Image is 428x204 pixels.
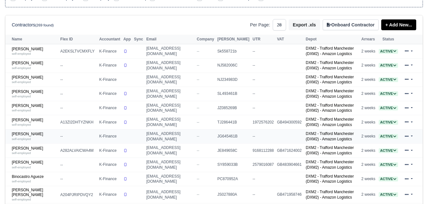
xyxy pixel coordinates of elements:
small: self-employed [12,80,31,84]
td: -- [59,158,98,172]
span: -- [197,192,199,197]
h6: Contractors [12,22,54,28]
small: self-employed [12,95,31,98]
td: A13ZI2DHTYZNKH [59,115,98,130]
a: DXM2 - Trafford Manchester (DXM2) - Amazon Logistics [306,89,354,99]
span: Active [379,120,398,125]
span: -- [197,49,199,53]
td: 2 weeks [360,58,377,73]
span: Active [379,148,398,153]
td: 2 weeks [360,186,377,203]
a: [PERSON_NAME] self-employed [12,118,57,127]
td: GB483904661 [275,158,304,172]
a: [PERSON_NAME] [PERSON_NAME] self-employed [12,188,57,201]
a: Active [379,106,398,110]
small: self-employed [12,123,31,126]
td: JS027880A [216,186,251,203]
a: DXM2 - Trafford Manchester (DXM2) - Amazon Logistics [306,75,354,85]
button: Onboard Contractor [323,19,379,30]
td: A204PJRIPDVQY2 [59,186,98,203]
td: -- [59,73,98,87]
td: [EMAIL_ADDRESS][DOMAIN_NAME] [145,115,195,130]
td: A282ALVAICWA4M [59,144,98,158]
td: -- [251,73,276,87]
td: [EMAIL_ADDRESS][DOMAIN_NAME] [145,44,195,59]
div: + Add New... [379,19,416,30]
small: self-employed [12,198,31,201]
th: UTR [251,35,276,44]
td: 2 weeks [360,87,377,101]
span: -- [197,177,199,181]
td: -- [251,101,276,115]
small: (269 found) [35,23,54,27]
a: [PERSON_NAME] self-employed [12,89,57,99]
td: K-Finance [98,44,122,59]
td: A2EKSLTVCMXFLY [59,44,98,59]
td: K-Finance [98,73,122,87]
td: 2 weeks [360,115,377,130]
td: [EMAIL_ADDRESS][DOMAIN_NAME] [145,186,195,203]
td: [EMAIL_ADDRESS][DOMAIN_NAME] [145,144,195,158]
td: K-Finance [98,129,122,144]
td: K-Finance [98,158,122,172]
td: [EMAIL_ADDRESS][DOMAIN_NAME] [145,87,195,101]
a: Active [379,134,398,138]
a: DXM2 - Trafford Manchester (DXM2) - Amazon Logistics [306,46,354,56]
small: self-employed [12,52,31,55]
td: NJ582006C [216,58,251,73]
a: DXM2 - Trafford Manchester (DXM2) - Amazon Logistics [306,145,354,155]
a: Binocastro Agueze self-employed [12,174,57,184]
button: Export .xls [289,19,320,30]
a: DXM2 - Trafford Manchester (DXM2) - Amazon Logistics [306,103,354,113]
td: -- [251,186,276,203]
span: Active [379,106,398,110]
td: K-Finance [98,144,122,158]
td: SY859033B [216,158,251,172]
th: App [122,35,132,44]
span: Active [379,63,398,68]
th: Email [145,35,195,44]
th: Accountant [98,35,122,44]
a: [PERSON_NAME] self-employed [12,75,57,84]
a: [PERSON_NAME] self-employed [12,61,57,70]
td: K-Finance [98,58,122,73]
td: [EMAIL_ADDRESS][DOMAIN_NAME] [145,101,195,115]
a: Active [379,91,398,96]
td: GB471624002 [275,144,304,158]
a: DXM2 - Trafford Manchester (DXM2) - Amazon Logistics [306,117,354,127]
td: -- [59,129,98,144]
a: DXM2 - Trafford Manchester (DXM2) - Amazon Logistics [306,60,354,70]
div: Chat Widget [396,173,428,204]
span: Active [379,177,398,181]
th: Flex ID [59,35,98,44]
th: Arrears [360,35,377,44]
span: -- [197,77,199,82]
td: 2579016087 [251,158,276,172]
td: 2 weeks [360,144,377,158]
span: -- [197,148,199,153]
td: [EMAIL_ADDRESS][DOMAIN_NAME] [145,172,195,186]
th: Company [195,35,216,44]
a: + Add New... [381,19,416,30]
a: [PERSON_NAME] self-employed [12,146,57,155]
td: Sk558721b [216,44,251,59]
small: self-employed [12,137,31,141]
td: 2 weeks [360,158,377,172]
span: -- [197,106,199,110]
td: -- [59,58,98,73]
td: TJ286441B [216,115,251,130]
td: JE849658C [216,144,251,158]
a: DXM2 - Trafford Manchester (DXM2) - Amazon Logistics [306,190,354,200]
a: [PERSON_NAME] self-employed [12,47,57,56]
a: [PERSON_NAME] self-employed [12,132,57,141]
a: [PERSON_NAME] self-employed [12,103,57,113]
a: Active [379,192,398,197]
small: self-employed [12,165,31,169]
th: Depot [304,35,360,44]
span: Active [379,77,398,82]
small: self-employed [12,109,31,112]
a: Active [379,49,398,53]
td: 9168112288 [251,144,276,158]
